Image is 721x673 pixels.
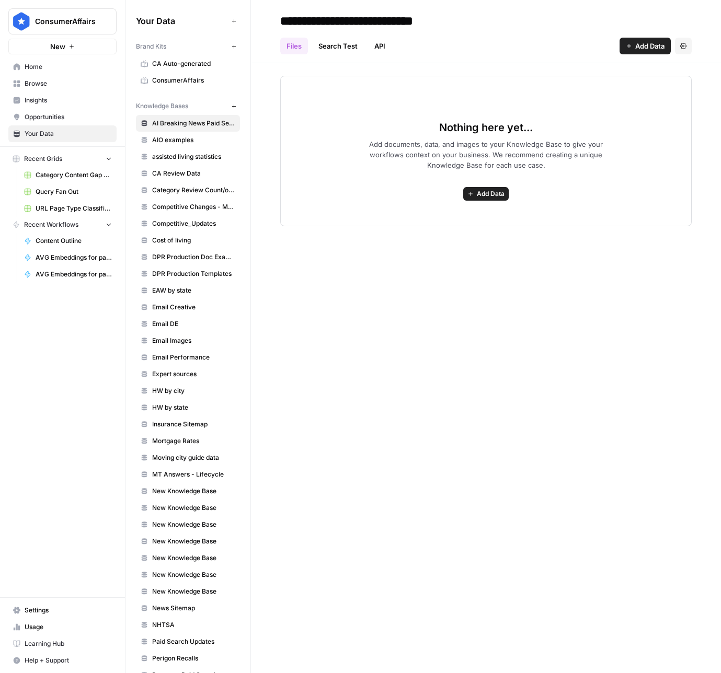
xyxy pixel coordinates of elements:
span: Opportunities [25,112,112,122]
span: AIO examples [152,135,235,145]
span: Email Creative [152,303,235,312]
button: Recent Grids [8,151,117,167]
span: New Knowledge Base [152,503,235,513]
span: Email DE [152,319,235,329]
span: Your Data [25,129,112,138]
span: CA Auto-generated [152,59,235,68]
a: Expert sources [136,366,240,382]
span: Category Review Count/other [152,185,235,195]
a: AIO examples [136,132,240,148]
a: Usage [8,619,117,635]
a: New Knowledge Base [136,566,240,583]
a: Opportunities [8,109,117,125]
button: Workspace: ConsumerAffairs [8,8,117,34]
span: New Knowledge Base [152,486,235,496]
a: Your Data [8,125,117,142]
a: Moving city guide data [136,449,240,466]
span: URL Page Type Classification [36,204,112,213]
a: AVG Embeddings for page and Target Keyword [19,249,117,266]
span: Nothing here yet... [439,120,533,135]
span: Content Outline [36,236,112,246]
span: assisted living statistics [152,152,235,161]
span: Paid Search Updates [152,637,235,646]
span: Email Images [152,336,235,345]
a: Mortgage Rates [136,433,240,449]
button: Recent Workflows [8,217,117,233]
button: Help + Support [8,652,117,669]
span: News Sitemap [152,604,235,613]
span: Recent Workflows [24,220,78,229]
a: Paid Search Updates [136,633,240,650]
span: New Knowledge Base [152,553,235,563]
a: Insights [8,92,117,109]
button: Add Data [620,38,671,54]
span: AVG Embeddings for page and Target Keyword - Using Pasted page content [36,270,112,279]
span: Insurance Sitemap [152,420,235,429]
span: Moving city guide data [152,453,235,462]
a: Learning Hub [8,635,117,652]
span: Recent Grids [24,154,62,164]
span: Home [25,62,112,72]
span: Browse [25,79,112,88]
a: ConsumerAffairs [136,72,240,89]
a: Insurance Sitemap [136,416,240,433]
a: New Knowledge Base [136,550,240,566]
span: Add Data [635,41,665,51]
span: Mortgage Rates [152,436,235,446]
span: Settings [25,606,112,615]
span: AI Breaking News Paid Search [152,119,235,128]
span: DPR Production Templates [152,269,235,279]
span: Cost of living [152,236,235,245]
a: NHTSA [136,617,240,633]
span: Add Data [477,189,505,199]
a: HW by state [136,399,240,416]
span: Query Fan Out [36,187,112,196]
a: Perigon Recalls [136,650,240,667]
a: Files [280,38,308,54]
span: New Knowledge Base [152,587,235,596]
a: Search Test [312,38,364,54]
span: Email Performance [152,353,235,362]
a: CA Review Data [136,165,240,182]
span: Learning Hub [25,639,112,648]
a: AI Breaking News Paid Search [136,115,240,132]
a: DPR Production Doc Examples [136,249,240,265]
span: HW by city [152,386,235,396]
span: Brand Kits [136,42,166,51]
span: ConsumerAffairs [152,76,235,85]
a: DPR Production Templates [136,265,240,282]
a: URL Page Type Classification [19,200,117,217]
img: ConsumerAffairs Logo [12,12,31,31]
span: EAW by state [152,286,235,295]
a: EAW by state [136,282,240,299]
span: Knowledge Bases [136,101,188,111]
a: Browse [8,75,117,92]
a: API [368,38,392,54]
a: CA Auto-generated [136,55,240,72]
span: Perigon Recalls [152,654,235,663]
span: New Knowledge Base [152,570,235,579]
span: AVG Embeddings for page and Target Keyword [36,253,112,262]
span: Expert sources [152,369,235,379]
span: New Knowledge Base [152,537,235,546]
span: Usage [25,622,112,632]
a: Email DE [136,316,240,332]
a: AVG Embeddings for page and Target Keyword - Using Pasted page content [19,266,117,283]
span: Category Content Gap Analysis [36,170,112,180]
span: Your Data [136,15,227,27]
a: Settings [8,602,117,619]
span: Insights [25,96,112,105]
a: New Knowledge Base [136,533,240,550]
span: NHTSA [152,620,235,630]
button: New [8,39,117,54]
a: Email Creative [136,299,240,316]
span: HW by state [152,403,235,412]
a: Category Content Gap Analysis [19,167,117,183]
a: Category Review Count/other [136,182,240,199]
a: New Knowledge Base [136,516,240,533]
a: New Knowledge Base [136,483,240,500]
a: Competitive_Updates [136,215,240,232]
a: Competitive Changes - Matching [136,199,240,215]
a: Cost of living [136,232,240,249]
a: Email Performance [136,349,240,366]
